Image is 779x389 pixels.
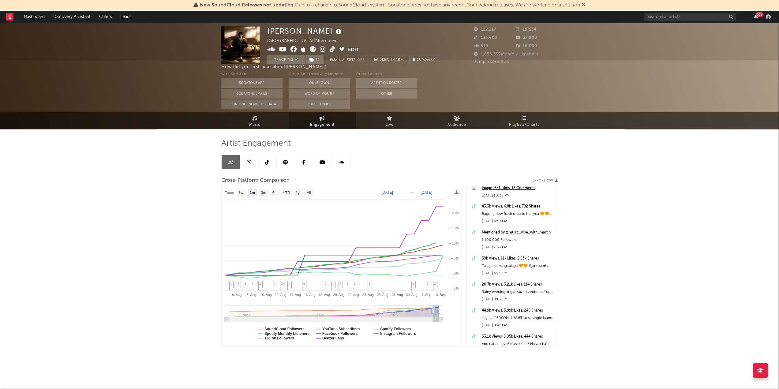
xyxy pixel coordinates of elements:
[267,37,345,45] div: [GEOGRAPHIC_DATA] | Alternative
[356,89,417,99] button: Other
[482,262,555,270] div: Talaga namang talaga 🧡🧡 #janroberts #opm #fyp #sagip
[482,185,555,192] a: Image: 631 Likes, 13 Comments
[421,190,432,195] text: [DATE]
[230,282,232,286] span: 1
[305,55,324,64] span: ( 3 )
[318,293,330,297] text: 18. Aug
[332,282,334,286] span: 1
[448,121,466,129] span: Audience
[482,333,555,340] a: 53.1k Views, 8.05k Likes, 444 Shares
[516,44,537,48] span: 16,000
[474,28,496,32] span: 122,217
[482,236,555,244] div: 1,100,000 Followers
[427,282,429,286] span: 2
[516,28,537,32] span: 19,534
[756,12,763,17] div: 99 +
[754,14,758,19] button: 99+
[295,191,299,195] text: 1y
[283,191,290,195] text: YTD
[451,256,459,260] text: + 5%
[267,26,343,36] div: [PERSON_NAME]
[288,282,290,286] span: 1
[49,11,95,23] a: Discovery Assistant
[249,191,255,195] text: 1m
[452,286,459,290] text: -5%
[339,282,341,286] span: 2
[454,271,459,275] text: 0%
[482,210,555,218] div: Bagong new fresh moosic hell yea 🧡🧡🧡 #janroberts #opm #fyp #tanaw
[322,331,358,336] text: Facebook Followers
[449,226,459,230] text: + 15%
[474,44,488,48] span: 510
[289,89,350,99] button: Word Of Mouth
[221,177,290,184] span: Cross-Platform Comparison
[482,296,555,303] div: [DATE] 8:07 PM
[474,52,538,56] span: 1,658,359 Monthly Listeners
[264,331,309,336] text: Spotify Monthly Listeners
[423,112,491,129] a: Audience
[482,288,555,296] div: Rainy evening, ingat kau #janroberts #opm #fyp #sagip
[261,191,266,195] text: 3m
[347,282,349,286] span: 1
[482,314,555,322] div: kagabi [PERSON_NAME] ‘to sa single launch ni @Amiel Sol!! #janroberts #opm #fyp #sagip
[436,293,446,297] text: 3. Sep
[289,71,350,78] div: Other A&R Discovery Methods
[238,282,239,286] span: 1
[409,55,438,64] button: Summary
[289,293,301,297] text: 14. Aug
[275,293,286,297] text: 12. Aug
[516,36,537,40] span: 32,800
[406,293,417,297] text: 30. Aug
[267,55,305,64] button: Tracking
[474,60,510,64] span: Jump Score: 85.5
[20,11,49,23] a: Dashboard
[421,293,431,297] text: 1. Sep
[381,190,393,195] text: [DATE]
[386,121,394,129] span: Live
[259,282,261,286] span: 3
[347,293,359,297] text: 22. Aug
[264,336,294,340] text: TikTok Followers
[272,191,277,195] text: 6m
[322,336,344,340] text: Deezer Fans
[369,282,370,286] span: 1
[482,203,555,210] a: 43.3k Views, 6.8k Likes, 792 Shares
[380,331,416,336] text: Instagram Followers
[221,71,283,78] div: With Sodatone
[449,241,459,245] text: + 10%
[200,3,294,8] span: New SoundCloud Releases not updating
[303,282,305,286] span: 4
[482,229,555,236] a: Mentioned by @music_vibe_with_martin
[221,89,283,99] button: Sodatone Emails
[310,121,335,129] span: Engagement
[200,3,580,8] span: : Due to a change to SoundCloud's system, Sodatone does not have any recent Soundcloud releases. ...
[221,78,283,88] button: Sodatone App
[221,99,283,109] button: Sodatone Snowflake Data
[482,340,555,348] div: Ano nafeel n’yo? Masakit ba? Naiyak ba? Masaya ba? #janroberts #opm #fyp #sagiphanggangdulo
[289,99,350,109] button: Other Tools
[482,255,555,262] a: 59k Views, 11k Likes, 2.83k Shares
[482,244,555,251] div: [DATE] 7:53 PM
[449,211,459,215] text: + 20%
[246,293,256,297] text: 8. Aug
[307,191,311,195] text: All
[232,293,242,297] text: 6. Aug
[322,327,360,331] text: YouTube Subscribers
[380,327,410,331] text: Spotify Followers
[221,112,289,129] a: Music
[417,58,435,62] span: Summary
[357,58,365,62] em: Off
[333,293,344,297] text: 20. Aug
[482,218,555,225] div: [DATE] 6:57 PM
[289,112,356,129] a: Engagement
[325,282,327,286] span: 2
[264,327,305,331] text: SoundCloud Followers
[356,71,417,78] div: Other Sources
[274,282,276,286] span: 1
[95,11,116,23] a: Charts
[482,270,555,277] div: [DATE] 6:25 PM
[582,3,586,8] span: Dismiss
[377,293,388,297] text: 26. Aug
